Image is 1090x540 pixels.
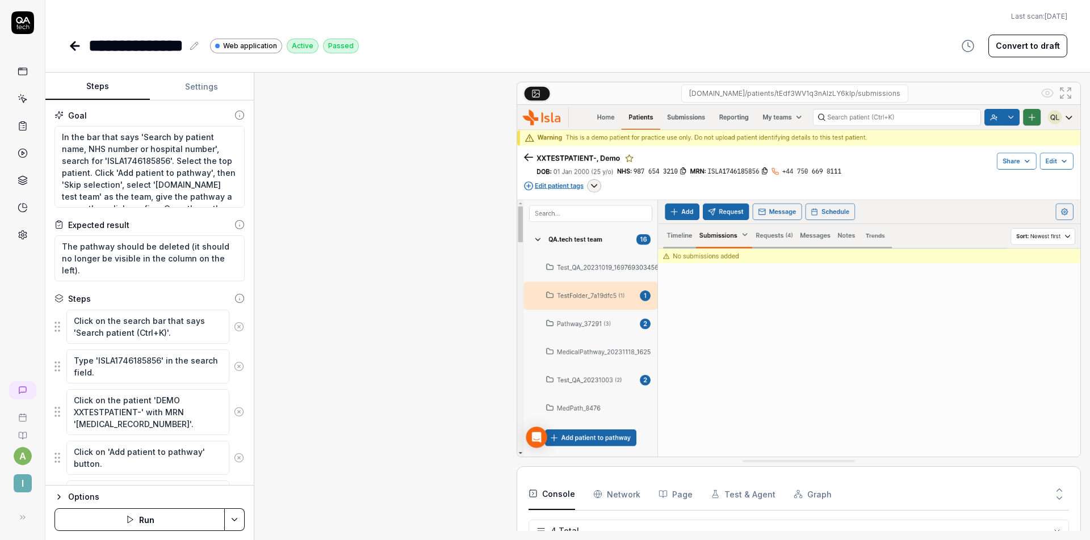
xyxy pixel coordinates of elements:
div: Suggestions [54,349,245,384]
button: a [14,447,32,465]
button: View version history [954,35,982,57]
a: Documentation [5,422,40,440]
button: Remove step [229,446,249,469]
div: Suggestions [54,480,245,504]
button: Last scan:[DATE] [1011,11,1067,22]
button: Console [529,478,575,510]
button: Graph [794,478,832,510]
div: Expected result [68,219,129,231]
button: Show all interative elements [1038,84,1057,102]
span: Web application [223,41,277,51]
time: [DATE] [1045,12,1067,20]
button: Settings [150,73,254,100]
a: New conversation [9,381,36,399]
img: Screenshot [517,105,1080,457]
button: Remove step [229,400,249,423]
div: Options [68,490,245,504]
button: Options [54,490,245,504]
div: Steps [68,293,91,305]
div: Passed [323,39,359,53]
button: Run [54,508,225,531]
button: Network [593,478,640,510]
div: Active [287,39,318,53]
button: Open in full screen [1057,84,1075,102]
span: I [14,474,32,492]
div: Suggestions [54,389,245,436]
button: Remove step [229,480,249,503]
button: Remove step [229,315,249,338]
button: Test & Agent [711,478,775,510]
div: Suggestions [54,440,245,475]
a: Book a call with us [5,404,40,422]
button: I [5,465,40,495]
a: Web application [210,38,282,53]
button: Convert to draft [988,35,1067,57]
button: Page [659,478,693,510]
button: Steps [45,73,150,100]
div: Suggestions [54,309,245,344]
span: Last scan: [1011,11,1067,22]
button: Remove step [229,355,249,378]
div: Goal [68,109,87,121]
